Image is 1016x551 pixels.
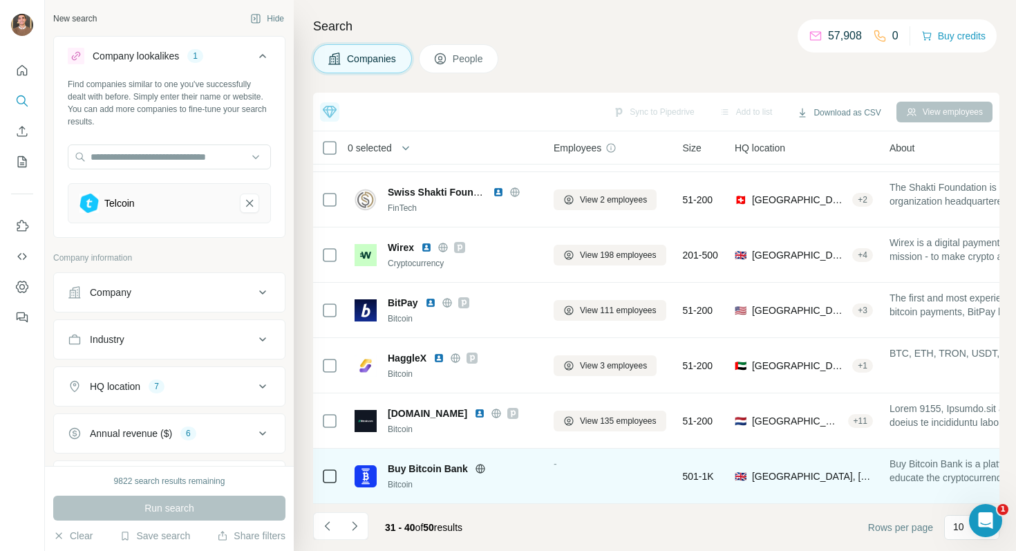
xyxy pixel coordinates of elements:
div: Telcoin [104,196,135,210]
span: [GEOGRAPHIC_DATA], [GEOGRAPHIC_DATA] [752,193,847,207]
button: Use Surfe on LinkedIn [11,214,33,239]
span: 50 [423,522,434,533]
div: HQ location [90,380,140,393]
span: [GEOGRAPHIC_DATA], [GEOGRAPHIC_DATA]|[GEOGRAPHIC_DATA] [752,414,843,428]
span: 1 [997,504,1008,515]
img: Logo of Buy Bitcoin Bank [355,465,377,487]
span: 51-200 [683,359,713,373]
div: New search [53,12,97,25]
button: View 2 employees [554,189,657,210]
img: Avatar [11,14,33,36]
div: Company [90,286,131,299]
img: Logo of HaggleX [355,355,377,377]
button: Telcoin-remove-button [240,194,259,213]
span: People [453,52,485,66]
span: [DOMAIN_NAME] [388,407,467,420]
span: About [890,141,915,155]
span: Wirex [388,241,414,254]
span: View 3 employees [580,359,647,372]
span: 201-500 [683,248,718,262]
button: Company lookalikes1 [54,39,285,78]
button: HQ location7 [54,370,285,403]
p: 10 [953,520,964,534]
span: View 111 employees [580,304,657,317]
button: Use Surfe API [11,244,33,269]
p: 0 [892,28,899,44]
div: Bitcoin [388,312,537,325]
button: Share filters [217,529,285,543]
button: Dashboard [11,274,33,299]
span: 51-200 [683,414,713,428]
button: My lists [11,149,33,174]
div: + 3 [852,304,873,317]
span: [GEOGRAPHIC_DATA], [US_STATE] [752,303,847,317]
span: [GEOGRAPHIC_DATA], [GEOGRAPHIC_DATA] [752,359,847,373]
span: 51-200 [683,303,713,317]
button: Save search [120,529,190,543]
span: Rows per page [868,521,933,534]
button: Feedback [11,305,33,330]
button: View 111 employees [554,300,666,321]
div: Industry [90,333,124,346]
button: Search [11,88,33,113]
span: 🇬🇧 [735,248,746,262]
div: + 11 [848,415,873,427]
div: + 4 [852,249,873,261]
img: Logo of Swiss Shakti Foundation [355,189,377,211]
span: BitPay [388,296,418,310]
div: Bitcoin [388,368,537,380]
img: LinkedIn logo [433,353,444,364]
button: View 3 employees [554,355,657,376]
span: - [554,458,557,469]
div: FinTech [388,202,537,214]
img: Logo of Wirex [355,244,377,266]
div: + 2 [852,194,873,206]
iframe: Intercom live chat [969,504,1002,537]
img: LinkedIn logo [425,297,436,308]
span: View 2 employees [580,194,647,206]
img: LinkedIn logo [493,187,504,198]
div: 9822 search results remaining [114,475,225,487]
span: 🇬🇧 [735,469,746,483]
span: 51-200 [683,193,713,207]
img: LinkedIn logo [474,408,485,419]
button: Buy credits [921,26,986,46]
div: Bitcoin [388,423,537,436]
span: [GEOGRAPHIC_DATA], [GEOGRAPHIC_DATA], [GEOGRAPHIC_DATA] [752,248,847,262]
span: View 198 employees [580,249,657,261]
button: Navigate to previous page [313,512,341,540]
button: Enrich CSV [11,119,33,144]
img: Logo of BitPay [355,299,377,321]
img: Telcoin-logo [79,194,99,213]
span: Buy Bitcoin Bank [388,462,468,476]
div: 7 [149,380,164,393]
span: Swiss Shakti Foundation [388,187,502,198]
div: Annual revenue ($) [90,427,172,440]
button: Employees (size)9 [54,464,285,497]
img: Logo of bitcoin.com [355,410,377,432]
div: 6 [180,427,196,440]
span: 🇳🇱 [735,414,746,428]
span: 501-1K [683,469,714,483]
button: Quick start [11,58,33,83]
div: Find companies similar to one you've successfully dealt with before. Simply enter their name or w... [68,78,271,128]
span: 🇨🇭 [735,193,746,207]
span: 0 selected [348,141,392,155]
div: Cryptocurrency [388,257,537,270]
span: Employees [554,141,601,155]
span: Companies [347,52,397,66]
span: [GEOGRAPHIC_DATA], [GEOGRAPHIC_DATA] [752,469,873,483]
span: 31 - 40 [385,522,415,533]
button: Download as CSV [787,102,890,123]
span: 🇦🇪 [735,359,746,373]
span: of [415,522,424,533]
div: 1 [187,50,203,62]
img: LinkedIn logo [421,242,432,253]
button: Hide [241,8,294,29]
p: Company information [53,252,285,264]
h4: Search [313,17,999,36]
p: 57,908 [828,28,862,44]
button: View 198 employees [554,245,666,265]
span: 🇺🇸 [735,303,746,317]
div: + 1 [852,359,873,372]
